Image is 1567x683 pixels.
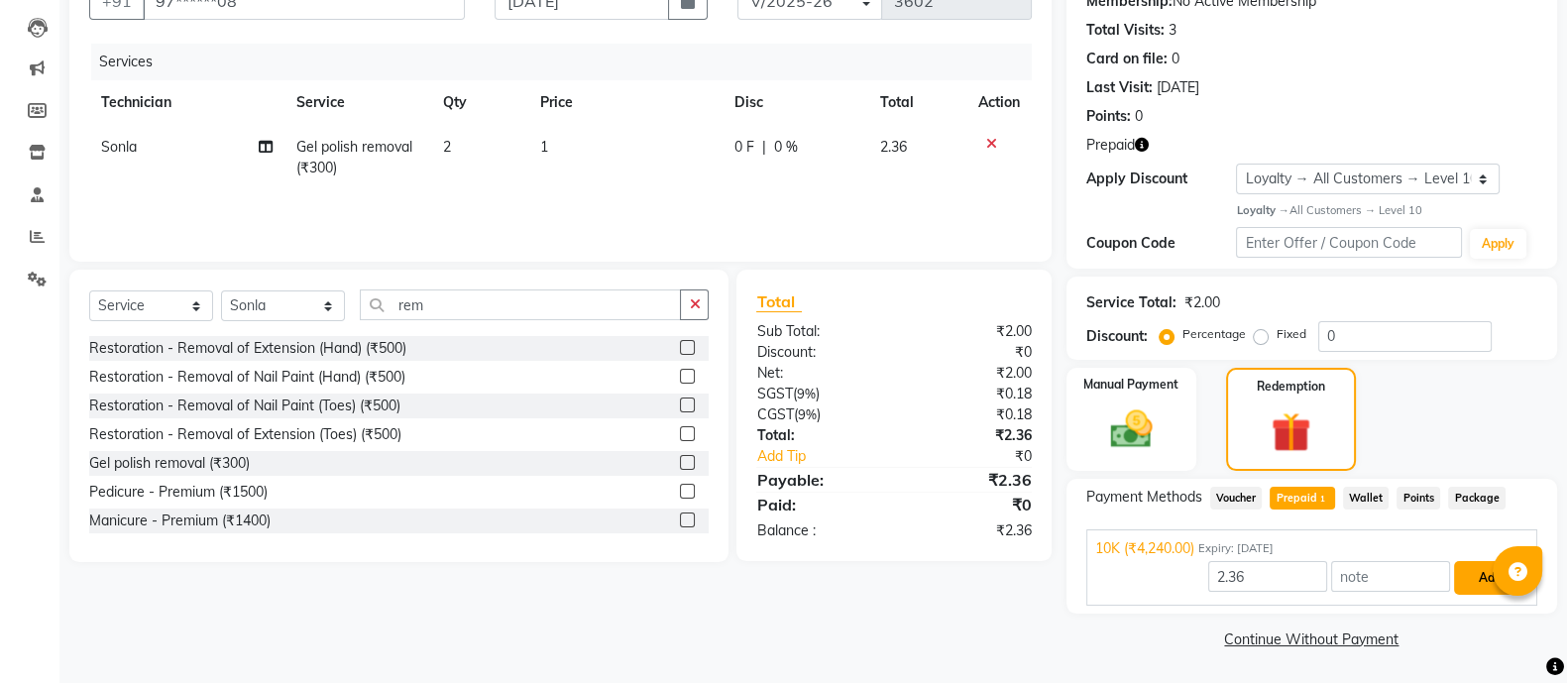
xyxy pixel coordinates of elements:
div: ₹0.18 [894,384,1047,404]
div: Payable: [741,468,894,492]
div: Restoration - Removal of Nail Paint (Toes) (₹500) [89,396,400,416]
div: Balance : [741,520,894,541]
th: Price [528,80,723,125]
div: ₹2.36 [894,468,1047,492]
th: Service [284,80,431,125]
span: 9% [797,406,816,422]
span: 9% [796,386,815,401]
span: Total [756,291,802,312]
label: Redemption [1257,378,1325,396]
div: Card on file: [1086,49,1168,69]
span: SGST [756,385,792,402]
span: Voucher [1210,487,1263,510]
label: Percentage [1182,325,1246,343]
div: Restoration - Removal of Extension (Hand) (₹500) [89,338,406,359]
div: Net: [741,363,894,384]
div: Pedicure - Premium (₹1500) [89,482,268,503]
div: Last Visit: [1086,77,1153,98]
th: Disc [723,80,868,125]
input: Search or Scan [360,289,681,320]
a: Continue Without Payment [1070,629,1553,650]
input: Enter Offer / Coupon Code [1236,227,1462,258]
span: Wallet [1343,487,1390,510]
div: 0 [1172,49,1179,69]
div: Paid: [741,493,894,516]
div: ₹2.36 [894,520,1047,541]
label: Fixed [1277,325,1306,343]
th: Action [966,80,1032,125]
span: 2.36 [880,138,907,156]
div: Services [91,44,1047,80]
div: Sub Total: [741,321,894,342]
span: Sonla [101,138,137,156]
div: Service Total: [1086,292,1176,313]
div: ₹2.36 [894,425,1047,446]
div: Manicure - Premium (₹1400) [89,511,271,531]
label: Manual Payment [1083,376,1178,394]
div: ₹2.00 [894,321,1047,342]
th: Total [868,80,966,125]
div: Coupon Code [1086,233,1237,254]
span: 0 % [774,137,798,158]
div: Total: [741,425,894,446]
span: 1 [1317,494,1328,506]
strong: Loyalty → [1236,203,1288,217]
div: Restoration - Removal of Extension (Toes) (₹500) [89,424,401,445]
th: Technician [89,80,284,125]
div: Discount: [741,342,894,363]
div: Restoration - Removal of Nail Paint (Hand) (₹500) [89,367,405,388]
span: 2 [442,138,450,156]
img: _gift.svg [1259,407,1323,457]
span: Prepaid [1086,135,1135,156]
span: Package [1448,487,1506,510]
button: Apply [1470,229,1526,259]
input: note [1331,561,1450,592]
div: ₹2.00 [894,363,1047,384]
th: Qty [430,80,527,125]
div: Apply Discount [1086,169,1237,189]
span: 10K (₹4,240.00) [1095,538,1194,559]
div: [DATE] [1157,77,1199,98]
span: Prepaid [1270,487,1334,510]
div: ₹0 [894,342,1047,363]
span: Payment Methods [1086,487,1202,508]
div: Points: [1086,106,1131,127]
div: ( ) [741,404,894,425]
div: Total Visits: [1086,20,1165,41]
span: 0 F [734,137,754,158]
span: CGST [756,405,793,423]
span: Points [1397,487,1440,510]
div: 3 [1169,20,1176,41]
div: 0 [1135,106,1143,127]
div: ₹0 [894,493,1047,516]
span: Gel polish removal (₹300) [296,138,412,176]
img: _cash.svg [1097,405,1165,454]
a: Add Tip [741,446,919,467]
span: | [762,137,766,158]
input: Amount [1208,561,1327,592]
span: Expiry: [DATE] [1198,540,1274,557]
span: 1 [540,138,548,156]
div: Gel polish removal (₹300) [89,453,250,474]
div: ₹0.18 [894,404,1047,425]
div: ₹2.00 [1184,292,1220,313]
button: Add [1454,561,1526,595]
div: ₹0 [920,446,1047,467]
div: ( ) [741,384,894,404]
div: Discount: [1086,326,1148,347]
div: All Customers → Level 10 [1236,202,1537,219]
